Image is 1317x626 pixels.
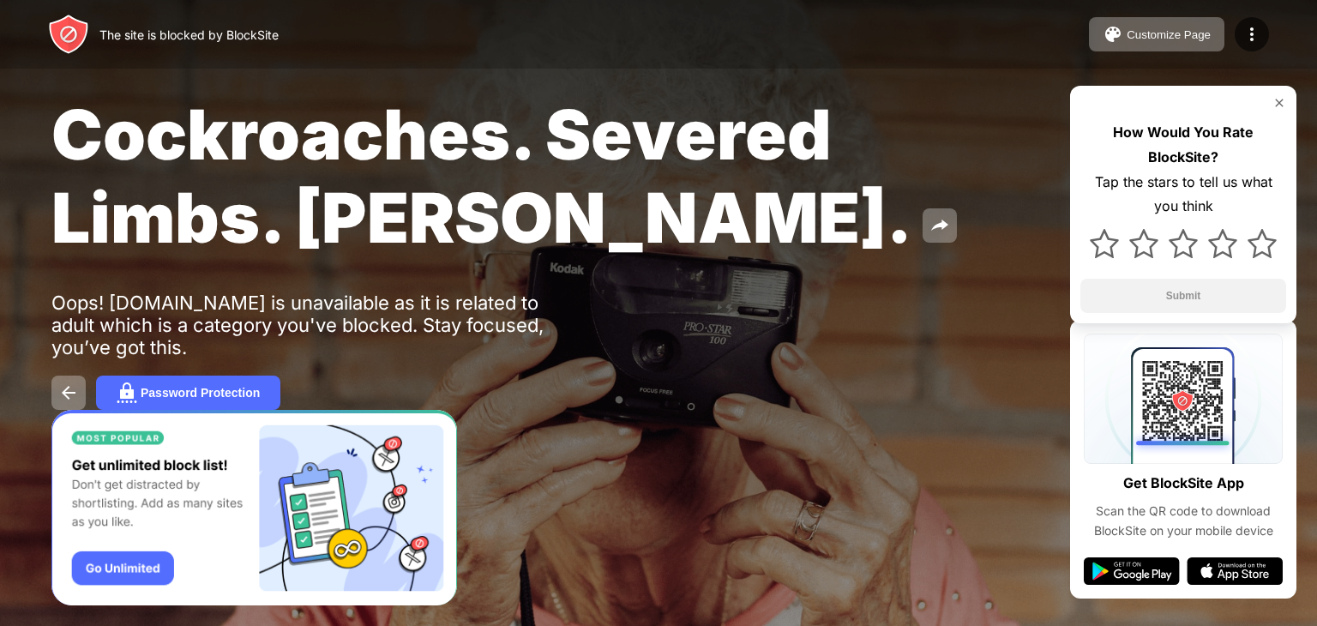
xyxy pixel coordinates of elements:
[1080,120,1286,170] div: How Would You Rate BlockSite?
[141,386,260,400] div: Password Protection
[58,382,79,403] img: back.svg
[96,376,280,410] button: Password Protection
[1084,557,1180,585] img: google-play.svg
[1169,229,1198,258] img: star.svg
[51,292,581,358] div: Oops! [DOMAIN_NAME] is unavailable as it is related to adult which is a category you've blocked. ...
[1187,557,1283,585] img: app-store.svg
[1089,17,1224,51] button: Customize Page
[51,410,457,606] iframe: Banner
[99,27,279,42] div: The site is blocked by BlockSite
[1248,229,1277,258] img: star.svg
[1208,229,1237,258] img: star.svg
[1272,96,1286,110] img: rate-us-close.svg
[1127,28,1211,41] div: Customize Page
[1080,170,1286,220] div: Tap the stars to tell us what you think
[929,215,950,236] img: share.svg
[1129,229,1158,258] img: star.svg
[1084,502,1283,540] div: Scan the QR code to download BlockSite on your mobile device
[51,93,912,259] span: Cockroaches. Severed Limbs. [PERSON_NAME].
[1080,279,1286,313] button: Submit
[1103,24,1123,45] img: pallet.svg
[48,14,89,55] img: header-logo.svg
[1242,24,1262,45] img: menu-icon.svg
[117,382,137,403] img: password.svg
[1090,229,1119,258] img: star.svg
